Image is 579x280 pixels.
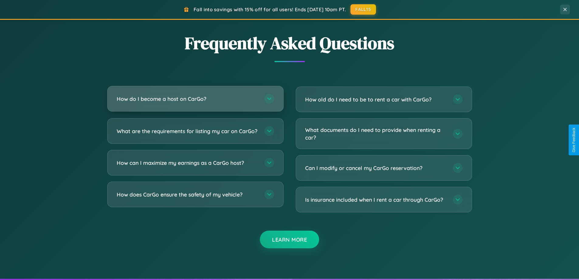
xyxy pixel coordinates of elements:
[117,191,258,198] h3: How does CarGo ensure the safety of my vehicle?
[260,231,319,248] button: Learn More
[305,196,447,204] h3: Is insurance included when I rent a car through CarGo?
[117,95,258,103] h3: How do I become a host on CarGo?
[572,128,576,152] div: Give Feedback
[194,6,346,12] span: Fall into savings with 15% off for all users! Ends [DATE] 10am PT.
[305,164,447,172] h3: Can I modify or cancel my CarGo reservation?
[117,127,258,135] h3: What are the requirements for listing my car on CarGo?
[305,126,447,141] h3: What documents do I need to provide when renting a car?
[117,159,258,167] h3: How can I maximize my earnings as a CarGo host?
[107,31,472,55] h2: Frequently Asked Questions
[350,4,376,15] button: FALL15
[305,96,447,103] h3: How old do I need to be to rent a car with CarGo?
